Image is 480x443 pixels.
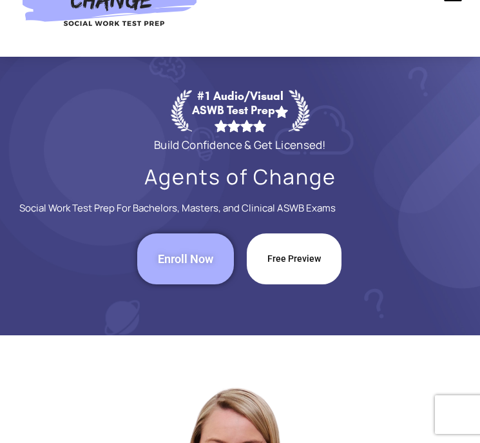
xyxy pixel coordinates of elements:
span: Free Preview [267,254,321,264]
p: Social Work Test Prep For Bachelors, Masters, and Clinical ASWB Exams [19,202,336,214]
span: Enroll Now [158,254,213,264]
a: Enroll Now [137,233,234,284]
a: Free Preview [247,233,341,284]
div: #1 Audio/Visual ASWB Test Prep [192,89,289,132]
